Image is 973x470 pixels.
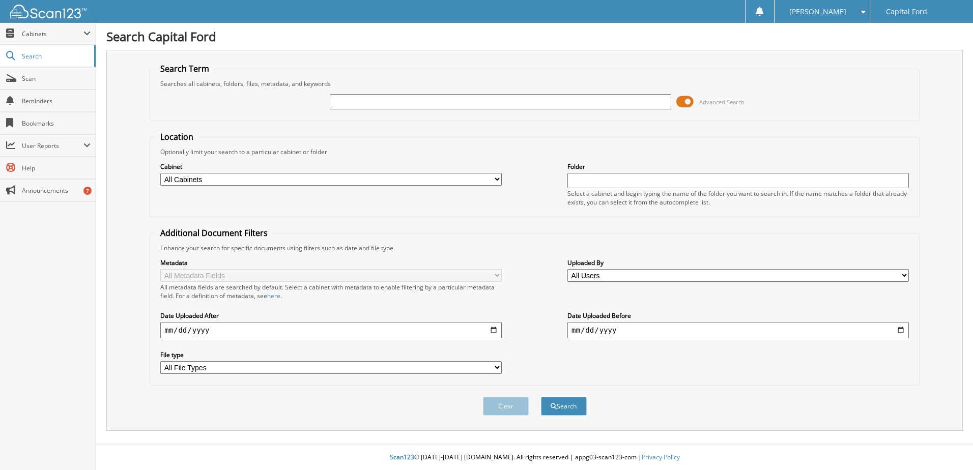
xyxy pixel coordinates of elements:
a: Privacy Policy [642,453,680,461]
label: Cabinet [160,162,502,171]
span: Scan [22,74,91,83]
span: Reminders [22,97,91,105]
legend: Additional Document Filters [155,227,273,239]
div: Optionally limit your search to a particular cabinet or folder [155,148,914,156]
span: Advanced Search [699,98,745,106]
label: Folder [567,162,909,171]
div: Select a cabinet and begin typing the name of the folder you want to search in. If the name match... [567,189,909,207]
span: Bookmarks [22,119,91,128]
label: File type [160,350,502,359]
span: Search [22,52,89,61]
input: start [160,322,502,338]
span: Cabinets [22,30,83,38]
span: Announcements [22,186,91,195]
a: here [267,291,280,300]
label: Metadata [160,258,502,267]
span: Scan123 [390,453,414,461]
div: Searches all cabinets, folders, files, metadata, and keywords [155,79,914,88]
h1: Search Capital Ford [106,28,963,45]
div: Enhance your search for specific documents using filters such as date and file type. [155,244,914,252]
span: Help [22,164,91,172]
button: Search [541,397,587,416]
span: [PERSON_NAME] [789,9,846,15]
button: Clear [483,397,529,416]
img: scan123-logo-white.svg [10,5,87,18]
div: All metadata fields are searched by default. Select a cabinet with metadata to enable filtering b... [160,283,502,300]
legend: Search Term [155,63,214,74]
input: end [567,322,909,338]
label: Date Uploaded Before [567,311,909,320]
span: Capital Ford [886,9,927,15]
label: Date Uploaded After [160,311,502,320]
span: User Reports [22,141,83,150]
label: Uploaded By [567,258,909,267]
legend: Location [155,131,198,142]
div: 7 [83,187,92,195]
div: © [DATE]-[DATE] [DOMAIN_NAME]. All rights reserved | appg03-scan123-com | [96,445,973,470]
